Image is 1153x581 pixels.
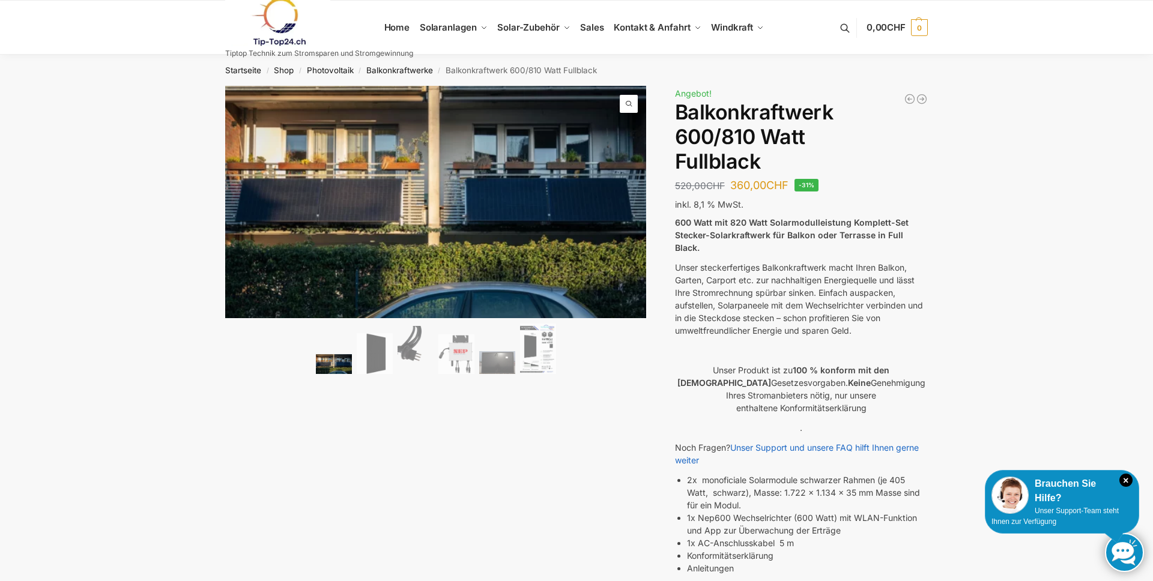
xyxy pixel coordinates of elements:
a: Solaranlagen [414,1,492,55]
li: 1x AC-Anschlusskabel 5 m [687,537,928,549]
p: Noch Fragen? [675,441,928,466]
a: Photovoltaik [307,65,354,75]
a: Windkraft [706,1,769,55]
img: TommaTech Vorderseite [357,333,393,375]
li: 2x monoficiale Solarmodule schwarzer Rahmen (je 405 Watt, schwarz), Masse: 1.722 x 1.134 x 35 mm ... [687,474,928,511]
i: Schließen [1119,474,1133,487]
a: Kontakt & Anfahrt [609,1,706,55]
span: CHF [887,22,906,33]
span: inkl. 8,1 % MwSt. [675,199,743,209]
img: NEP 800 Drosselbar auf 600 Watt [438,334,474,374]
span: / [294,66,306,76]
span: Solaranlagen [420,22,477,33]
img: 2 Balkonkraftwerke [316,354,352,374]
a: Solar-Zubehör [492,1,575,55]
a: Sales [575,1,609,55]
h1: Balkonkraftwerk 600/810 Watt Fullblack [675,100,928,173]
nav: Breadcrumb [204,55,949,86]
a: Balkonkraftwerke [366,65,433,75]
img: Balkonkraftwerk 600/810 Watt Fullblack – Bild 5 [479,351,515,374]
span: 0 [911,19,928,36]
span: Unser Support-Team steht Ihnen zur Verfügung [991,507,1119,526]
a: 0,00CHF 0 [867,10,928,46]
p: Unser Produkt ist zu Gesetzesvorgaben. Genehmigung Ihres Stromanbieters nötig, nur unsere enthalt... [675,364,928,414]
strong: 600 Watt mit 820 Watt Solarmodulleistung Komplett-Set Stecker-Solarkraftwerk für Balkon oder Terr... [675,217,909,253]
a: Shop [274,65,294,75]
div: Brauchen Sie Hilfe? [991,477,1133,505]
li: 1x Nep600 Wechselrichter (600 Watt) mit WLAN-Funktion und App zur Überwachung der Erträge [687,511,928,537]
img: Customer service [991,477,1029,514]
span: -31% [794,179,819,191]
strong: Keine [848,378,871,388]
p: Tiptop Technik zum Stromsparen und Stromgewinnung [225,50,413,57]
a: Startseite [225,65,261,75]
a: Balkonkraftwerk 445/600 Watt Bificial [904,93,916,105]
span: Kontakt & Anfahrt [614,22,690,33]
span: / [433,66,446,76]
span: Angebot! [675,88,712,98]
a: Unser Support und unsere FAQ hilft Ihnen gerne weiter [675,442,919,465]
img: Anschlusskabel-3meter_schweizer-stecker [398,326,434,374]
span: Windkraft [711,22,753,33]
span: / [261,66,274,76]
strong: 100 % konform mit den [DEMOGRAPHIC_DATA] [677,365,890,388]
li: Konformitätserklärung [687,549,928,562]
bdi: 520,00 [675,180,725,191]
p: . [675,421,928,434]
a: Balkonkraftwerk 405/600 Watt erweiterbar [916,93,928,105]
bdi: 360,00 [730,179,788,191]
img: Balkonkraftwerk 600/810 Watt Fullblack – Bild 6 [520,324,556,375]
li: Anleitungen [687,562,928,574]
span: CHF [766,179,788,191]
span: / [354,66,366,76]
span: Sales [580,22,604,33]
img: Balkonkraftwerk 600/810 Watt Fullblack 3 [646,86,1068,568]
span: CHF [706,180,725,191]
p: Unser steckerfertiges Balkonkraftwerk macht Ihren Balkon, Garten, Carport etc. zur nachhaltigen E... [675,261,928,337]
span: 0,00 [867,22,906,33]
span: Solar-Zubehör [497,22,560,33]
